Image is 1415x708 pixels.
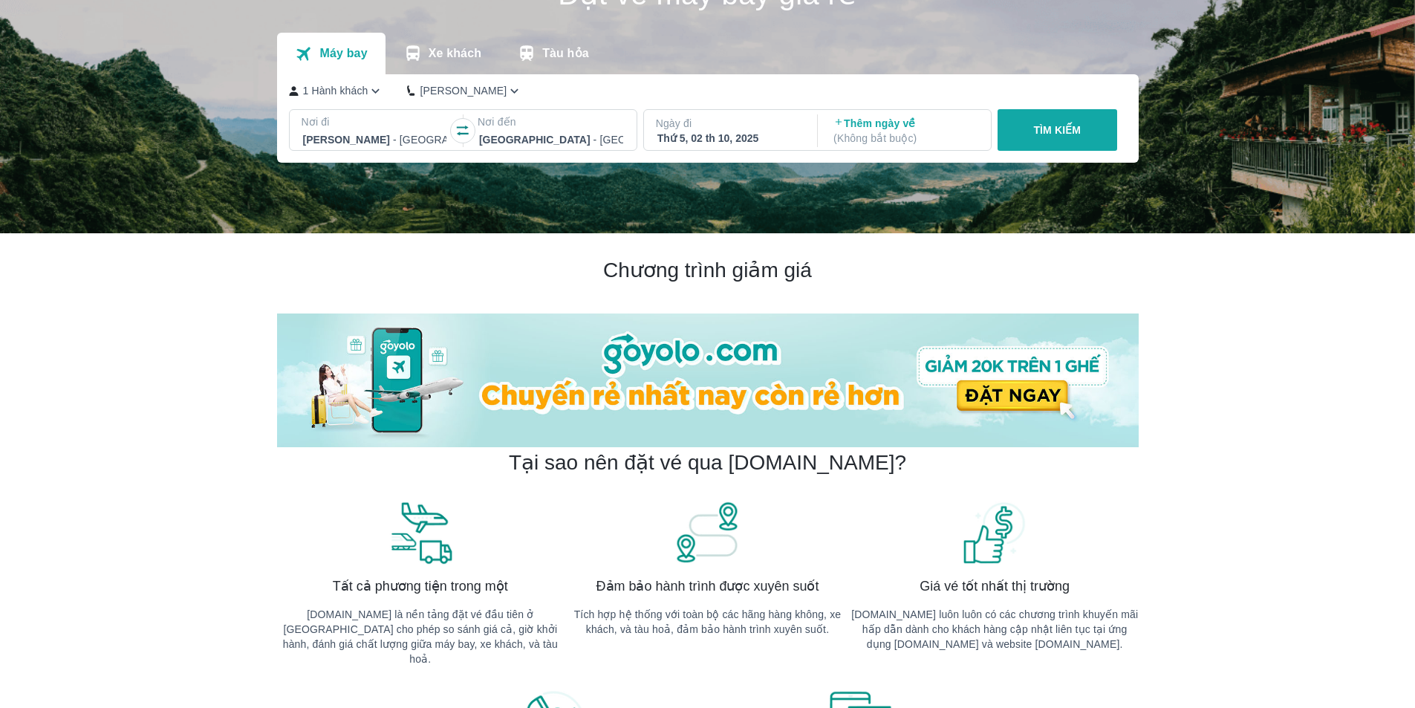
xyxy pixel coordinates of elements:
span: Tất cả phương tiện trong một [333,577,508,595]
p: Tàu hỏa [542,46,589,61]
p: 1 Hành khách [303,83,368,98]
div: transportation tabs [277,33,607,74]
span: Đảm bảo hành trình được xuyên suốt [596,577,819,595]
p: TÌM KIẾM [1033,123,1081,137]
p: Thêm ngày về [833,116,978,146]
p: Xe khách [429,46,481,61]
p: ( Không bắt buộc ) [833,131,978,146]
button: 1 Hành khách [289,83,384,99]
button: TÌM KIẾM [998,109,1117,151]
img: banner [961,500,1028,565]
img: banner-home [277,314,1139,447]
div: Thứ 5, 02 th 10, 2025 [657,131,801,146]
p: [PERSON_NAME] [420,83,507,98]
button: [PERSON_NAME] [407,83,522,99]
p: Nơi đến [478,114,625,129]
p: [DOMAIN_NAME] luôn luôn có các chương trình khuyến mãi hấp dẫn dành cho khách hàng cập nhật liên ... [851,607,1139,652]
p: Tích hợp hệ thống với toàn bộ các hãng hàng không, xe khách, và tàu hoả, đảm bảo hành trình xuyên... [564,607,851,637]
img: banner [387,500,454,565]
span: Giá vé tốt nhất thị trường [920,577,1070,595]
h2: Tại sao nên đặt vé qua [DOMAIN_NAME]? [509,449,906,476]
h2: Chương trình giảm giá [277,257,1139,284]
p: [DOMAIN_NAME] là nền tảng đặt vé đầu tiên ở [GEOGRAPHIC_DATA] cho phép so sánh giá cả, giờ khởi h... [277,607,565,666]
img: banner [674,500,741,565]
p: Máy bay [319,46,367,61]
p: Ngày đi [656,116,803,131]
p: Nơi đi [302,114,449,129]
